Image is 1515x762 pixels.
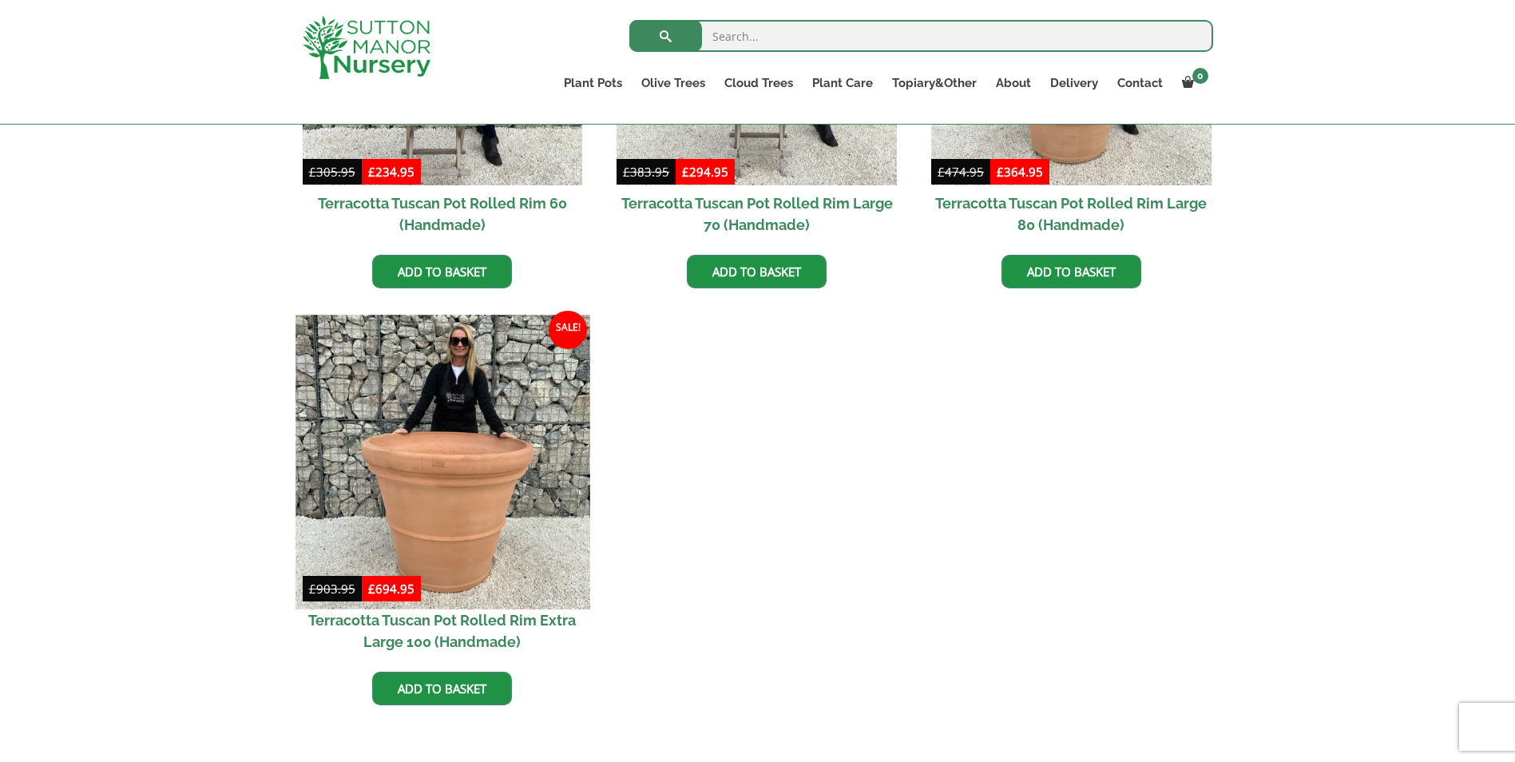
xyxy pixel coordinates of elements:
[997,164,1043,180] bdi: 364.95
[554,72,632,94] a: Plant Pots
[303,16,430,79] img: logo
[629,20,1213,52] input: Search...
[623,164,669,180] bdi: 383.95
[303,602,583,660] h2: Terracotta Tuscan Pot Rolled Rim Extra Large 100 (Handmade)
[623,164,630,180] span: £
[309,581,355,597] bdi: 903.95
[986,72,1041,94] a: About
[1192,68,1208,84] span: 0
[617,185,897,243] h2: Terracotta Tuscan Pot Rolled Rim Large 70 (Handmade)
[938,164,984,180] bdi: 474.95
[1172,72,1213,94] a: 0
[715,72,803,94] a: Cloud Trees
[931,185,1212,243] h2: Terracotta Tuscan Pot Rolled Rim Large 80 (Handmade)
[309,164,355,180] bdi: 305.95
[682,164,728,180] bdi: 294.95
[368,581,414,597] bdi: 694.95
[997,164,1004,180] span: £
[803,72,882,94] a: Plant Care
[303,322,583,660] a: Sale! Terracotta Tuscan Pot Rolled Rim Extra Large 100 (Handmade)
[632,72,715,94] a: Olive Trees
[368,581,375,597] span: £
[1108,72,1172,94] a: Contact
[1001,255,1141,288] a: Add to basket: “Terracotta Tuscan Pot Rolled Rim Large 80 (Handmade)”
[372,672,512,705] a: Add to basket: “Terracotta Tuscan Pot Rolled Rim Extra Large 100 (Handmade)”
[549,311,587,349] span: Sale!
[303,185,583,243] h2: Terracotta Tuscan Pot Rolled Rim 60 (Handmade)
[295,315,589,609] img: Terracotta Tuscan Pot Rolled Rim Extra Large 100 (Handmade)
[682,164,689,180] span: £
[938,164,945,180] span: £
[882,72,986,94] a: Topiary&Other
[372,255,512,288] a: Add to basket: “Terracotta Tuscan Pot Rolled Rim 60 (Handmade)”
[368,164,414,180] bdi: 234.95
[309,164,316,180] span: £
[1041,72,1108,94] a: Delivery
[368,164,375,180] span: £
[687,255,827,288] a: Add to basket: “Terracotta Tuscan Pot Rolled Rim Large 70 (Handmade)”
[309,581,316,597] span: £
